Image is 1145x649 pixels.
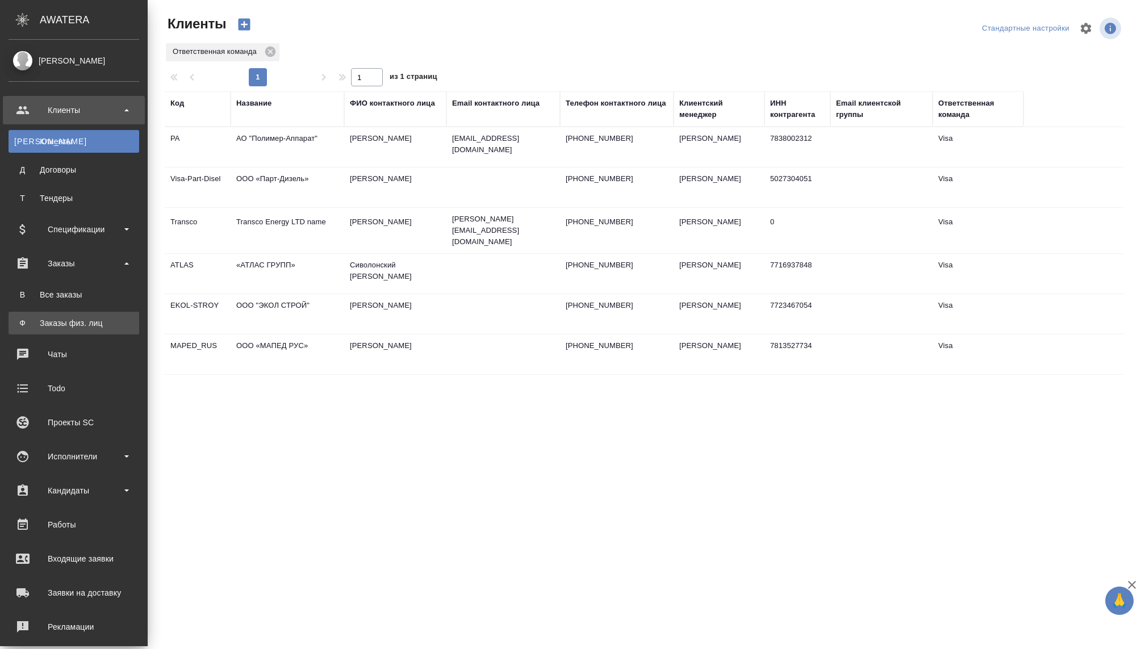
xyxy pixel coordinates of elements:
[14,289,133,300] div: Все заказы
[933,127,1023,167] td: Visa
[165,168,231,207] td: Visa-Part-Disel
[764,168,830,207] td: 5027304051
[9,618,139,635] div: Рекламации
[14,317,133,329] div: Заказы физ. лиц
[9,584,139,601] div: Заявки на доставку
[674,168,764,207] td: [PERSON_NAME]
[231,127,344,167] td: АО "Полимер-Аппарат"
[40,9,148,31] div: AWATERA
[9,55,139,67] div: [PERSON_NAME]
[3,340,145,369] a: Чаты
[9,482,139,499] div: Кандидаты
[764,254,830,294] td: 7716937848
[566,259,668,271] p: [PHONE_NUMBER]
[836,98,927,120] div: Email клиентской группы
[236,98,271,109] div: Название
[674,254,764,294] td: [PERSON_NAME]
[9,130,139,153] a: [PERSON_NAME]Клиенты
[764,294,830,334] td: 7723467054
[9,102,139,119] div: Клиенты
[566,98,666,109] div: Телефон контактного лица
[452,133,554,156] p: [EMAIL_ADDRESS][DOMAIN_NAME]
[165,254,231,294] td: ATLAS
[14,192,133,204] div: Тендеры
[165,294,231,334] td: EKOL-STROY
[566,340,668,351] p: [PHONE_NUMBER]
[674,334,764,374] td: [PERSON_NAME]
[350,98,435,109] div: ФИО контактного лица
[3,545,145,573] a: Входящие заявки
[3,408,145,437] a: Проекты SC
[231,168,344,207] td: ООО «Парт-Дизель»
[674,211,764,250] td: [PERSON_NAME]
[344,334,446,374] td: [PERSON_NAME]
[452,213,554,248] p: [PERSON_NAME][EMAIL_ADDRESS][DOMAIN_NAME]
[674,294,764,334] td: [PERSON_NAME]
[3,613,145,641] a: Рекламации
[933,294,1023,334] td: Visa
[9,283,139,306] a: ВВсе заказы
[9,221,139,238] div: Спецификации
[344,127,446,167] td: [PERSON_NAME]
[3,374,145,403] a: Todo
[165,334,231,374] td: MAPED_RUS
[9,312,139,334] a: ФЗаказы физ. лиц
[674,127,764,167] td: [PERSON_NAME]
[3,579,145,607] a: Заявки на доставку
[231,294,344,334] td: ООО "ЭКОЛ СТРОЙ"
[9,516,139,533] div: Работы
[9,448,139,465] div: Исполнители
[390,70,437,86] span: из 1 страниц
[14,136,133,147] div: Клиенты
[566,300,668,311] p: [PHONE_NUMBER]
[933,334,1023,374] td: Visa
[1105,587,1134,615] button: 🙏
[231,254,344,294] td: «АТЛАС ГРУПП»
[344,294,446,334] td: [PERSON_NAME]
[566,133,668,144] p: [PHONE_NUMBER]
[764,127,830,167] td: 7838002312
[938,98,1018,120] div: Ответственная команда
[452,98,540,109] div: Email контактного лица
[173,46,261,57] p: Ответственная команда
[3,510,145,539] a: Работы
[933,168,1023,207] td: Visa
[679,98,759,120] div: Клиентский менеджер
[170,98,184,109] div: Код
[764,334,830,374] td: 7813527734
[566,216,668,228] p: [PHONE_NUMBER]
[9,255,139,272] div: Заказы
[231,211,344,250] td: Transco Energy LTD name
[1072,15,1100,42] span: Настроить таблицу
[166,43,279,61] div: Ответственная команда
[933,254,1023,294] td: Visa
[231,15,258,34] button: Создать
[770,98,825,120] div: ИНН контрагента
[933,211,1023,250] td: Visa
[165,211,231,250] td: Transco
[979,20,1072,37] div: split button
[9,158,139,181] a: ДДоговоры
[1100,18,1123,39] span: Посмотреть информацию
[165,127,231,167] td: PA
[344,168,446,207] td: [PERSON_NAME]
[1110,589,1129,613] span: 🙏
[9,380,139,397] div: Todo
[566,173,668,185] p: [PHONE_NUMBER]
[344,211,446,250] td: [PERSON_NAME]
[231,334,344,374] td: ООО «МАПЕД РУС»
[344,254,446,294] td: Сиволонский [PERSON_NAME]
[9,187,139,210] a: ТТендеры
[9,414,139,431] div: Проекты SC
[764,211,830,250] td: 0
[165,15,226,33] span: Клиенты
[9,550,139,567] div: Входящие заявки
[9,346,139,363] div: Чаты
[14,164,133,175] div: Договоры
